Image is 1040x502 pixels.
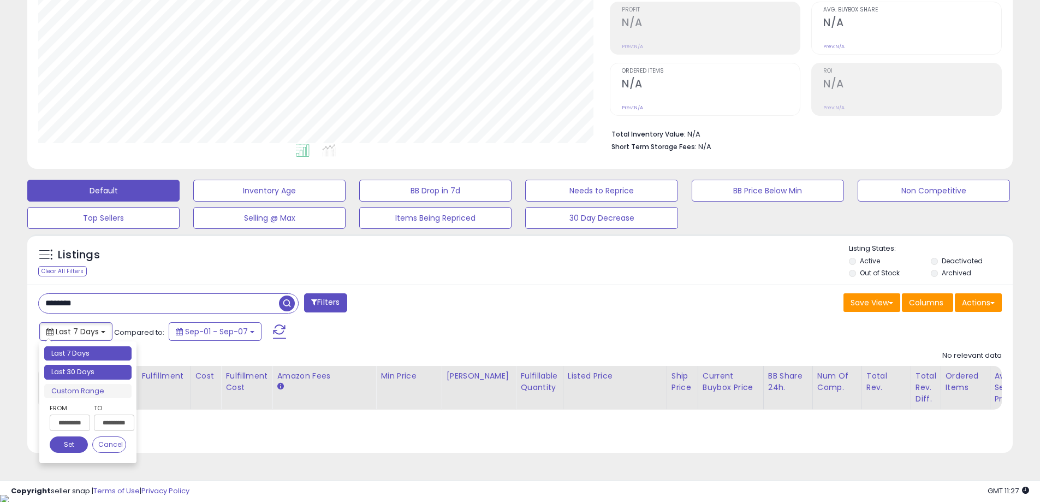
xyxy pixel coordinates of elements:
small: Prev: N/A [823,43,845,50]
li: N/A [611,127,994,140]
div: Min Price [381,370,437,382]
button: Sep-01 - Sep-07 [169,322,262,341]
div: Total Rev. Diff. [916,370,936,405]
span: Compared to: [114,327,164,338]
label: Active [860,256,880,265]
button: Set [50,436,88,453]
p: Listing States: [849,244,1013,254]
div: Avg Selling Price [995,370,1035,405]
button: Inventory Age [193,180,346,202]
label: Archived [942,268,971,277]
small: Prev: N/A [622,104,643,111]
li: Last 7 Days [44,346,132,361]
div: Num of Comp. [817,370,857,393]
div: Ordered Items [946,370,985,393]
small: Prev: N/A [823,104,845,111]
small: Amazon Fees. [277,382,283,392]
div: seller snap | | [11,486,189,497]
button: BB Drop in 7d [359,180,512,202]
div: BB Share 24h. [768,370,808,393]
div: Listed Price [568,370,662,382]
div: Total Rev. [866,370,906,393]
button: Cancel [92,436,126,453]
div: Amazon Fees [277,370,371,382]
div: Fulfillable Quantity [520,370,558,393]
div: Clear All Filters [38,266,87,276]
button: BB Price Below Min [692,180,844,202]
button: Last 7 Days [39,322,112,341]
strong: Copyright [11,486,51,496]
li: Custom Range [44,384,132,399]
b: Short Term Storage Fees: [611,142,697,151]
button: Columns [902,293,953,312]
label: Out of Stock [860,268,900,277]
button: Default [27,180,180,202]
button: Selling @ Max [193,207,346,229]
h2: N/A [622,16,800,31]
span: Ordered Items [622,68,800,74]
span: N/A [698,141,711,152]
label: Deactivated [942,256,983,265]
small: Prev: N/A [622,43,643,50]
label: To [94,403,126,414]
div: No relevant data [942,351,1002,361]
div: [PERSON_NAME] [446,370,511,382]
button: Needs to Reprice [525,180,678,202]
label: From [50,403,88,414]
button: Save View [843,293,900,312]
h2: N/A [823,16,1001,31]
div: Fulfillment Cost [225,370,268,393]
h2: N/A [823,78,1001,92]
h5: Listings [58,247,100,263]
h2: N/A [622,78,800,92]
a: Terms of Use [93,486,140,496]
button: Actions [955,293,1002,312]
span: ROI [823,68,1001,74]
button: Items Being Repriced [359,207,512,229]
span: Last 7 Days [56,326,99,337]
li: Last 30 Days [44,365,132,380]
span: Sep-01 - Sep-07 [185,326,248,337]
a: Privacy Policy [141,486,189,496]
div: Current Buybox Price [703,370,759,393]
span: Profit [622,7,800,13]
span: Columns [909,297,943,308]
button: Top Sellers [27,207,180,229]
button: Filters [304,293,347,312]
button: 30 Day Decrease [525,207,678,229]
div: Ship Price [671,370,693,393]
div: Cost [195,370,217,382]
b: Total Inventory Value: [611,129,686,139]
button: Non Competitive [858,180,1010,202]
div: Fulfillment [141,370,186,382]
span: 2025-09-15 11:27 GMT [988,486,1029,496]
span: Avg. Buybox Share [823,7,1001,13]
